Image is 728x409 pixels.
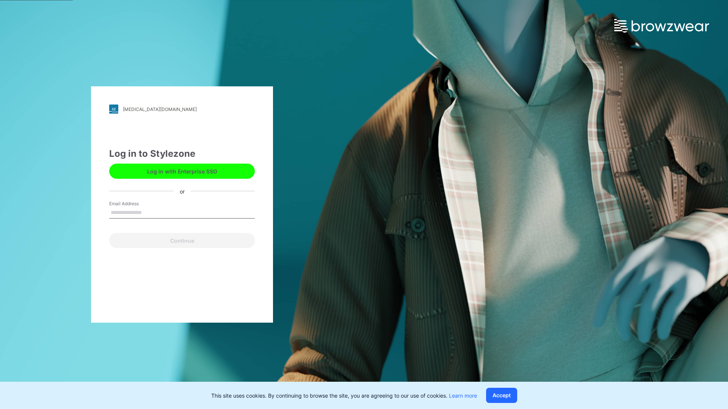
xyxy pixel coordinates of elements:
[109,105,255,114] a: [MEDICAL_DATA][DOMAIN_NAME]
[109,147,255,161] div: Log in to Stylezone
[614,19,709,33] img: browzwear-logo.e42bd6dac1945053ebaf764b6aa21510.svg
[174,187,191,195] div: or
[123,106,197,112] div: [MEDICAL_DATA][DOMAIN_NAME]
[449,392,477,399] a: Learn more
[486,388,517,403] button: Accept
[109,200,162,207] label: Email Address
[109,164,255,179] button: Log in with Enterprise SSO
[211,392,477,400] p: This site uses cookies. By continuing to browse the site, you are agreeing to our use of cookies.
[109,105,118,114] img: stylezone-logo.562084cfcfab977791bfbf7441f1a819.svg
